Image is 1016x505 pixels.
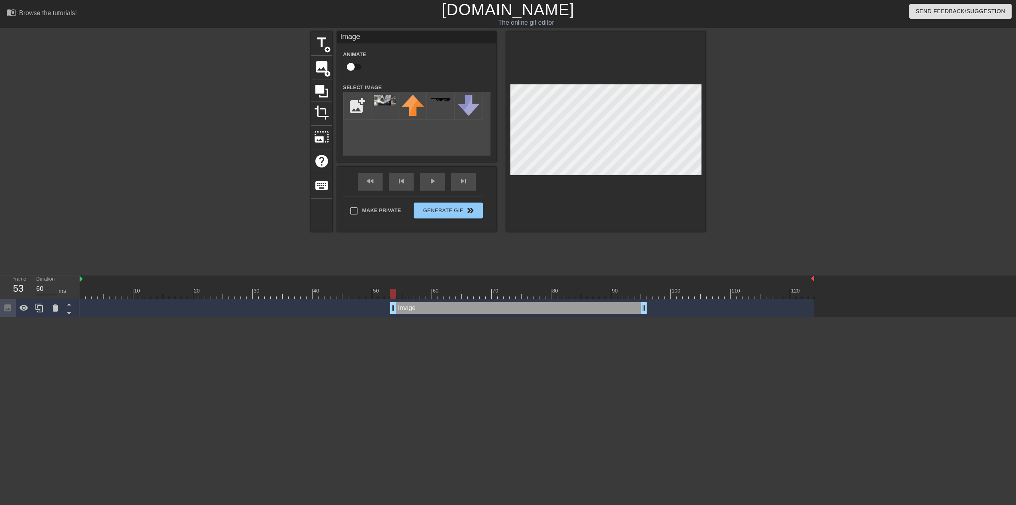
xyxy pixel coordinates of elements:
span: Send Feedback/Suggestion [916,6,1005,16]
div: 20 [194,287,201,295]
span: crop [314,105,329,120]
div: 60 [433,287,440,295]
div: 120 [791,287,801,295]
span: drag_handle [389,304,397,312]
span: skip_next [459,176,468,186]
span: Make Private [362,207,401,214]
div: Frame [6,275,30,298]
div: 30 [254,287,261,295]
img: upvote.png [402,95,424,116]
a: Browse the tutorials! [6,8,77,20]
span: play_arrow [428,176,437,186]
span: drag_handle [640,304,648,312]
div: Browse the tutorials! [19,10,77,16]
span: photo_size_select_large [314,129,329,144]
div: 70 [492,287,500,295]
a: [DOMAIN_NAME] [442,1,574,18]
span: image [314,59,329,74]
div: 110 [731,287,741,295]
div: 40 [313,287,320,295]
span: help [314,154,329,169]
div: 90 [612,287,619,295]
div: 50 [373,287,380,295]
span: add_circle [324,70,331,77]
div: ms [59,287,66,295]
label: Duration [36,277,55,282]
div: 80 [552,287,559,295]
button: Generate Gif [414,203,483,218]
span: fast_rewind [365,176,375,186]
div: Image [337,31,496,43]
img: bound-end.png [811,275,814,282]
img: deal-with-it.png [430,97,452,102]
button: Send Feedback/Suggestion [909,4,1012,19]
div: 10 [134,287,141,295]
label: Animate [343,51,366,58]
span: Generate Gif [417,206,479,215]
span: title [314,35,329,50]
label: Select Image [343,84,382,92]
div: The online gif editor [343,18,710,27]
img: downvote.png [457,95,480,116]
div: 53 [12,281,24,296]
span: add_circle [324,46,331,53]
span: keyboard [314,178,329,193]
span: double_arrow [465,206,475,215]
span: menu_book [6,8,16,17]
div: 100 [672,287,682,295]
span: skip_previous [397,176,406,186]
img: mWVkr-Screenshot%202025-09-25%20091654.png [374,95,396,105]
